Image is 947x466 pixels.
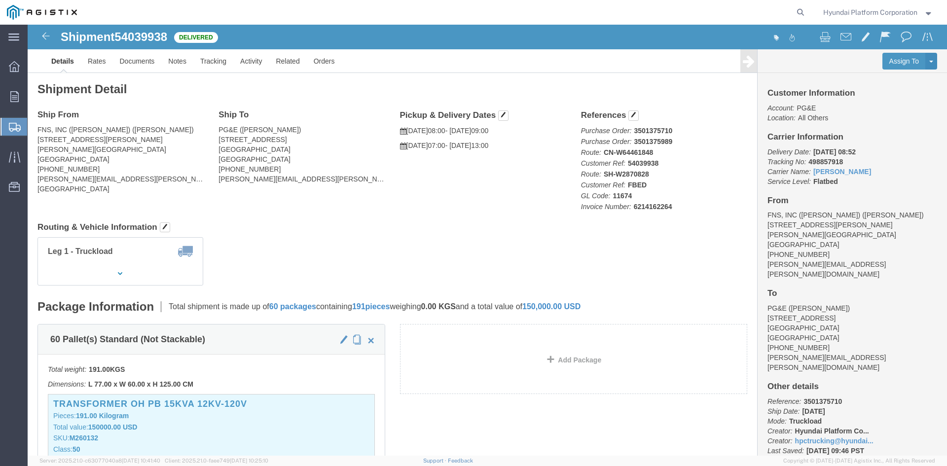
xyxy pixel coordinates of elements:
[823,6,934,18] button: Hyundai Platform Corporation
[783,457,935,465] span: Copyright © [DATE]-[DATE] Agistix Inc., All Rights Reserved
[448,458,473,464] a: Feedback
[165,458,268,464] span: Client: 2025.21.0-faee749
[230,458,268,464] span: [DATE] 10:25:10
[28,25,947,456] iframe: FS Legacy Container
[39,458,160,464] span: Server: 2025.21.0-c63077040a8
[823,7,917,18] span: Hyundai Platform Corporation
[7,5,77,20] img: logo
[122,458,160,464] span: [DATE] 10:41:40
[423,458,448,464] a: Support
